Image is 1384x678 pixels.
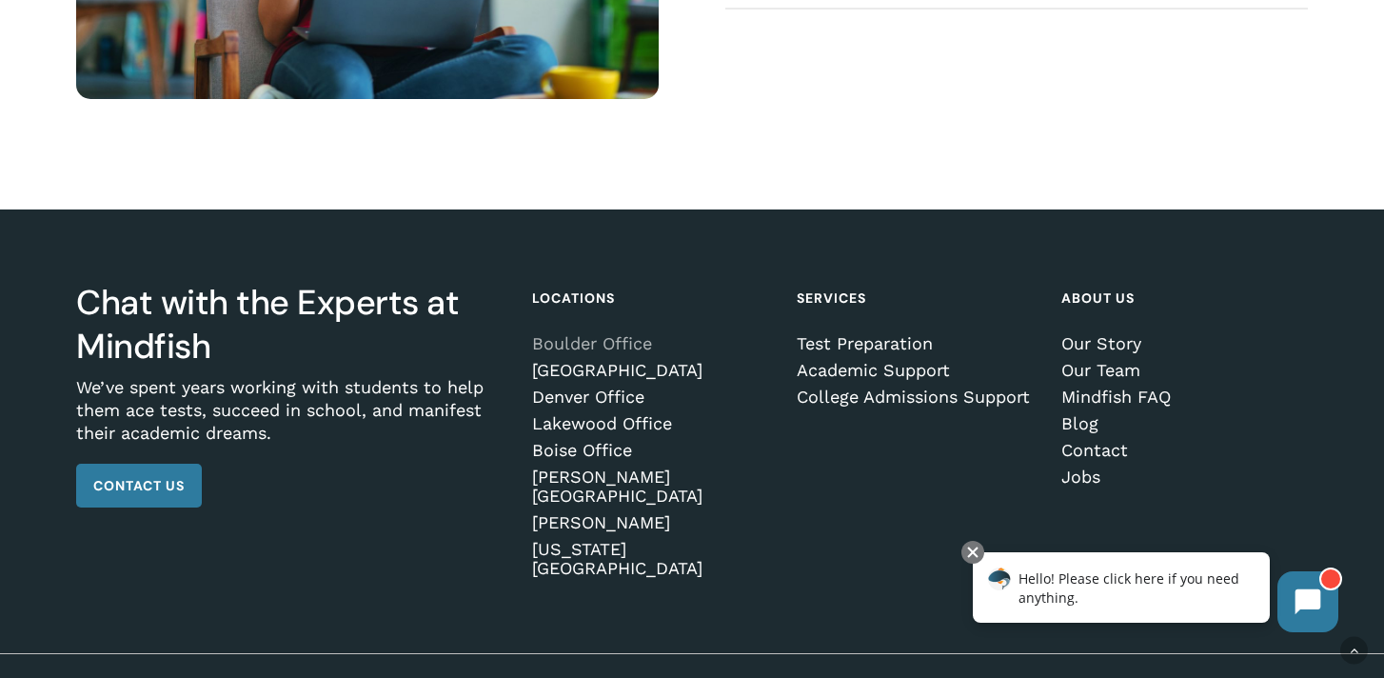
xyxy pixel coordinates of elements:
a: [PERSON_NAME] [532,513,772,532]
a: Academic Support [797,361,1037,380]
h4: Services [797,281,1037,315]
a: [GEOGRAPHIC_DATA] [532,361,772,380]
span: Contact Us [93,476,185,495]
a: Blog [1061,414,1301,433]
a: Jobs [1061,468,1301,487]
a: [US_STATE][GEOGRAPHIC_DATA] [532,540,772,578]
iframe: Chatbot [953,537,1357,651]
a: Contact [1061,441,1301,460]
a: [PERSON_NAME][GEOGRAPHIC_DATA] [532,468,772,506]
a: Our Team [1061,361,1301,380]
a: Boulder Office [532,334,772,353]
a: Our Story [1061,334,1301,353]
h4: Locations [532,281,772,315]
a: Contact Us [76,464,202,508]
a: Denver Office [532,388,772,407]
a: Boise Office [532,441,772,460]
p: We’ve spent years working with students to help them ace tests, succeed in school, and manifest t... [76,376,507,464]
a: Lakewood Office [532,414,772,433]
a: Test Preparation [797,334,1037,353]
h3: Chat with the Experts at Mindfish [76,281,507,369]
h4: About Us [1061,281,1301,315]
a: College Admissions Support [797,388,1037,407]
a: Mindfish FAQ [1061,388,1301,407]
